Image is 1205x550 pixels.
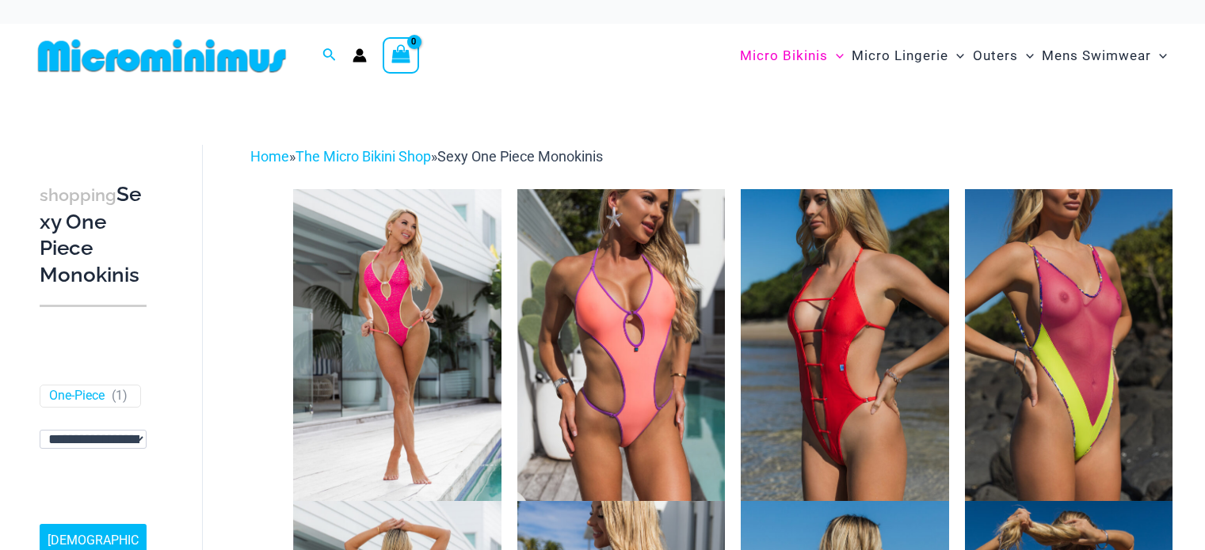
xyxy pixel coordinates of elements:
[49,388,105,404] a: One-Piece
[517,189,725,501] img: Wild Card Neon Bliss 819 One Piece 04
[353,48,367,63] a: Account icon link
[948,36,964,76] span: Menu Toggle
[293,189,501,501] img: Bubble Mesh Highlight Pink 819 One Piece 01
[250,148,289,165] a: Home
[116,388,123,403] span: 1
[40,185,116,205] span: shopping
[1038,32,1171,80] a: Mens SwimwearMenu ToggleMenu Toggle
[741,189,948,501] img: Link Tangello 8650 One Piece Monokini 11
[1042,36,1151,76] span: Mens Swimwear
[965,189,1173,501] img: Coastal Bliss Leopard Sunset 827 One Piece Monokini 06
[852,36,948,76] span: Micro Lingerie
[736,32,848,80] a: Micro BikinisMenu ToggleMenu Toggle
[32,38,292,74] img: MM SHOP LOGO FLAT
[1151,36,1167,76] span: Menu Toggle
[40,430,147,449] select: wpc-taxonomy-pa_fabric-type-746009
[848,32,968,80] a: Micro LingerieMenu ToggleMenu Toggle
[383,37,419,74] a: View Shopping Cart, empty
[1018,36,1034,76] span: Menu Toggle
[973,36,1018,76] span: Outers
[828,36,844,76] span: Menu Toggle
[969,32,1038,80] a: OutersMenu ToggleMenu Toggle
[322,46,337,66] a: Search icon link
[437,148,603,165] span: Sexy One Piece Monokinis
[250,148,603,165] span: » »
[40,181,147,289] h3: Sexy One Piece Monokinis
[740,36,828,76] span: Micro Bikinis
[734,29,1173,82] nav: Site Navigation
[112,388,128,404] span: ( )
[296,148,431,165] a: The Micro Bikini Shop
